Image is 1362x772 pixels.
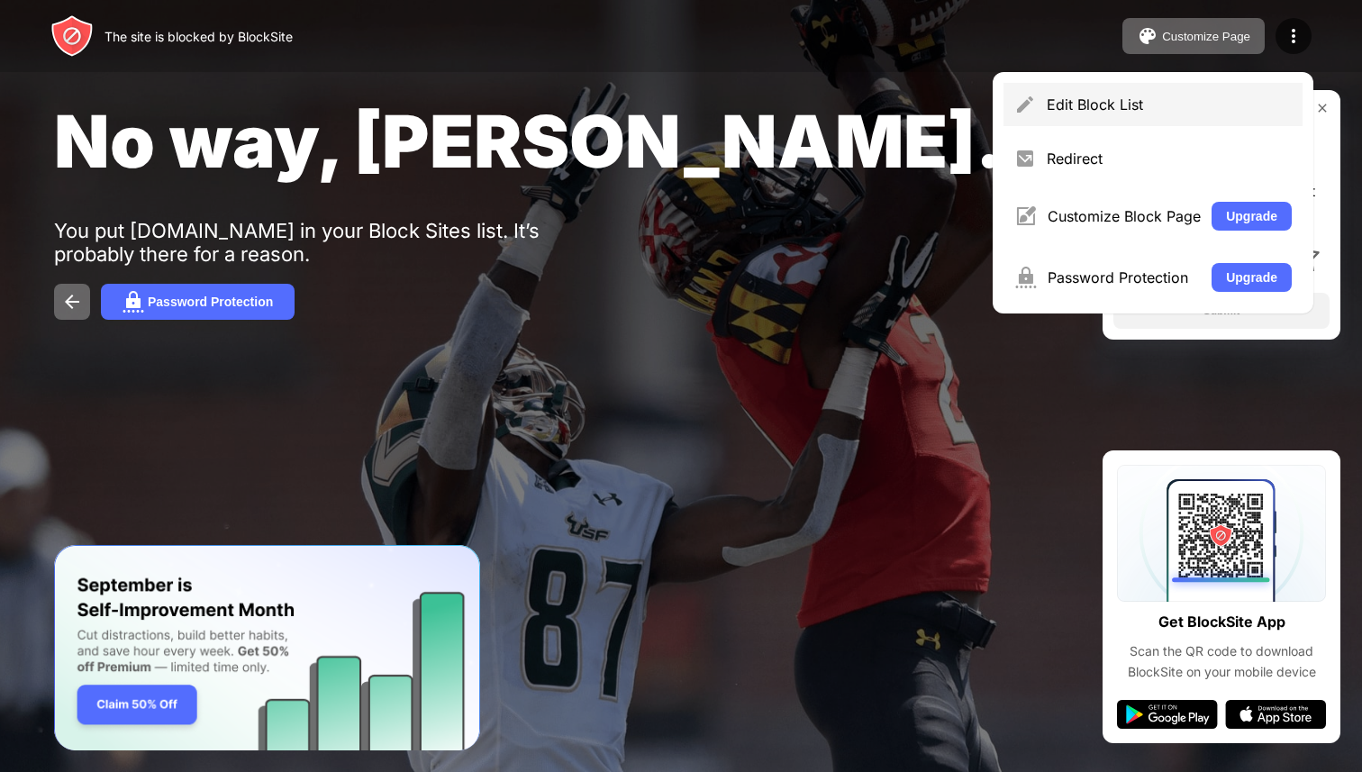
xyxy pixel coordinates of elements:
[148,295,273,309] div: Password Protection
[54,545,480,751] iframe: Banner
[1315,101,1330,115] img: rate-us-close.svg
[1283,25,1304,47] img: menu-icon.svg
[1117,700,1218,729] img: google-play.svg
[104,29,293,44] div: The site is blocked by BlockSite
[1014,205,1037,227] img: menu-customize.svg
[61,291,83,313] img: back.svg
[1225,700,1326,729] img: app-store.svg
[1014,94,1036,115] img: menu-pencil.svg
[1047,150,1292,168] div: Redirect
[1212,202,1292,231] button: Upgrade
[1048,207,1201,225] div: Customize Block Page
[1158,609,1285,635] div: Get BlockSite App
[1162,30,1250,43] div: Customize Page
[1048,268,1201,286] div: Password Protection
[123,291,144,313] img: password.svg
[1117,641,1326,682] div: Scan the QR code to download BlockSite on your mobile device
[1014,267,1037,288] img: menu-password.svg
[101,284,295,320] button: Password Protection
[54,97,1003,185] span: No way, [PERSON_NAME].
[50,14,94,58] img: header-logo.svg
[1014,148,1036,169] img: menu-redirect.svg
[1122,18,1265,54] button: Customize Page
[1212,263,1292,292] button: Upgrade
[1137,25,1158,47] img: pallet.svg
[1117,465,1326,602] img: qrcode.svg
[54,219,611,266] div: You put [DOMAIN_NAME] in your Block Sites list. It’s probably there for a reason.
[1047,95,1292,114] div: Edit Block List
